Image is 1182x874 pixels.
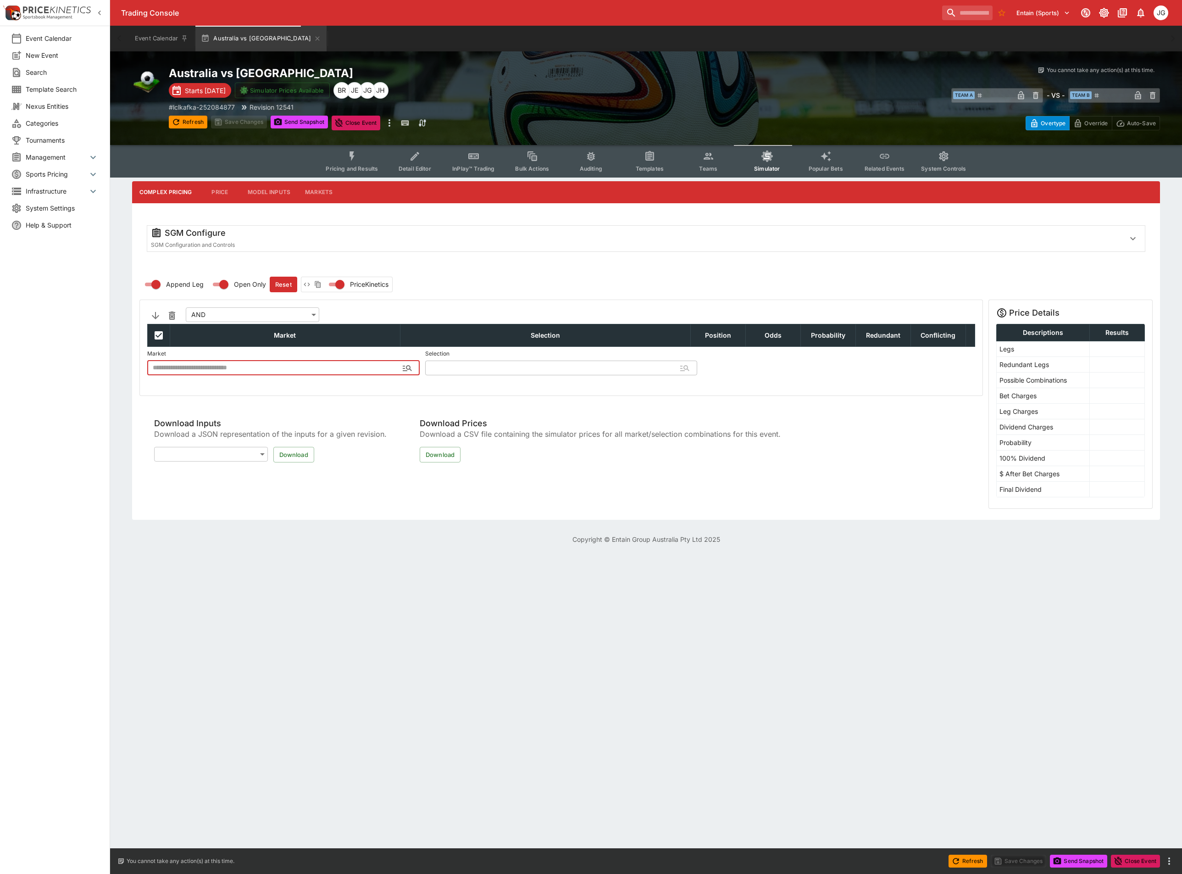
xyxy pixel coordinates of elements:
[953,91,975,99] span: Team A
[1070,91,1092,99] span: Team B
[132,66,161,95] img: soccer.png
[996,356,1089,372] td: Redundant Legs
[26,152,88,162] span: Management
[921,165,966,172] span: System Controls
[154,429,387,440] span: Download a JSON representation of the inputs for a given revision.
[1011,6,1076,20] button: Select Tenant
[323,277,388,292] label: Change payload type
[26,220,99,230] span: Help & Support
[452,165,494,172] span: InPlay™ Trading
[996,403,1089,419] td: Leg Charges
[234,279,266,289] span: Open Only
[1151,3,1171,23] button: James Gordon
[26,169,88,179] span: Sports Pricing
[855,324,910,346] th: Redundant
[3,4,21,22] img: PriceKinetics Logo
[186,307,319,322] div: AND
[166,279,204,289] span: Append Leg
[1026,116,1160,130] div: Start From
[151,241,235,248] span: SGM Configuration and Controls
[240,181,298,203] button: Model Inputs
[1084,118,1108,128] p: Override
[26,118,99,128] span: Categories
[169,102,235,112] p: Copy To Clipboard
[312,279,323,290] button: Copy payload to clipboard
[1164,856,1175,867] button: more
[1132,5,1149,21] button: Notifications
[809,165,843,172] span: Popular Bets
[1112,116,1160,130] button: Auto-Save
[298,181,340,203] button: Markets
[699,165,717,172] span: Teams
[185,86,226,95] p: Starts [DATE]
[399,360,416,376] button: Open
[26,203,99,213] span: System Settings
[346,82,363,99] div: James Edlin
[1009,307,1060,318] h5: Price Details
[1041,118,1065,128] p: Overtype
[1069,116,1112,130] button: Override
[151,228,1117,239] div: SGM Configure
[942,6,993,20] input: search
[420,447,461,462] button: Download
[1047,90,1065,100] h6: - VS -
[399,165,431,172] span: Detail Editor
[372,82,388,99] div: Jiahao Hao
[154,418,387,429] span: Download Inputs
[270,277,297,292] button: Reset
[121,8,938,18] div: Trading Console
[26,186,88,196] span: Infrastructure
[1026,116,1070,130] button: Overtype
[333,82,350,99] div: Ben Raymond
[350,279,388,289] span: PriceKinetics
[195,26,327,51] button: Australia vs [GEOGRAPHIC_DATA]
[996,341,1089,356] td: Legs
[910,324,966,346] th: Conflicting
[26,50,99,60] span: New Event
[384,116,395,130] button: more
[425,347,698,361] label: Selection
[690,324,745,346] th: Position
[332,116,381,130] button: Close Event
[745,324,800,346] th: Odds
[1047,66,1154,74] p: You cannot take any action(s) at this time.
[26,33,99,43] span: Event Calendar
[26,67,99,77] span: Search
[865,165,905,172] span: Related Events
[23,15,72,19] img: Sportsbook Management
[996,372,1089,388] td: Possible Combinations
[994,6,1009,20] button: No Bookmarks
[996,450,1089,466] td: 100% Dividend
[420,429,781,440] span: Download a CSV file containing the simulator prices for all market/selection combinations for thi...
[1096,5,1112,21] button: Toggle light/dark mode
[420,418,781,429] span: Download Prices
[1111,855,1160,868] button: Close Event
[996,466,1089,481] td: $ After Bet Charges
[1089,324,1144,341] th: Results
[250,102,294,112] p: Revision 12541
[169,66,665,80] h2: Copy To Clipboard
[996,324,1089,341] th: Descriptions
[170,324,400,346] th: Market
[359,82,376,99] div: James Gordon
[996,434,1089,450] td: Probability
[1127,118,1156,128] p: Auto-Save
[318,145,973,178] div: Event type filters
[1154,6,1168,20] div: James Gordon
[1114,5,1131,21] button: Documentation
[580,165,602,172] span: Auditing
[515,165,549,172] span: Bulk Actions
[26,101,99,111] span: Nexus Entities
[800,324,855,346] th: Probability
[636,165,664,172] span: Templates
[26,84,99,94] span: Template Search
[23,6,91,13] img: PriceKinetics
[129,26,194,51] button: Event Calendar
[132,181,199,203] button: Complex Pricing
[301,279,312,290] button: View payload
[110,534,1182,544] p: Copyright © Entain Group Australia Pty Ltd 2025
[996,481,1089,497] td: Final Dividend
[1050,855,1107,868] button: Send Snapshot
[996,388,1089,403] td: Bet Charges
[235,83,330,98] button: Simulator Prices Available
